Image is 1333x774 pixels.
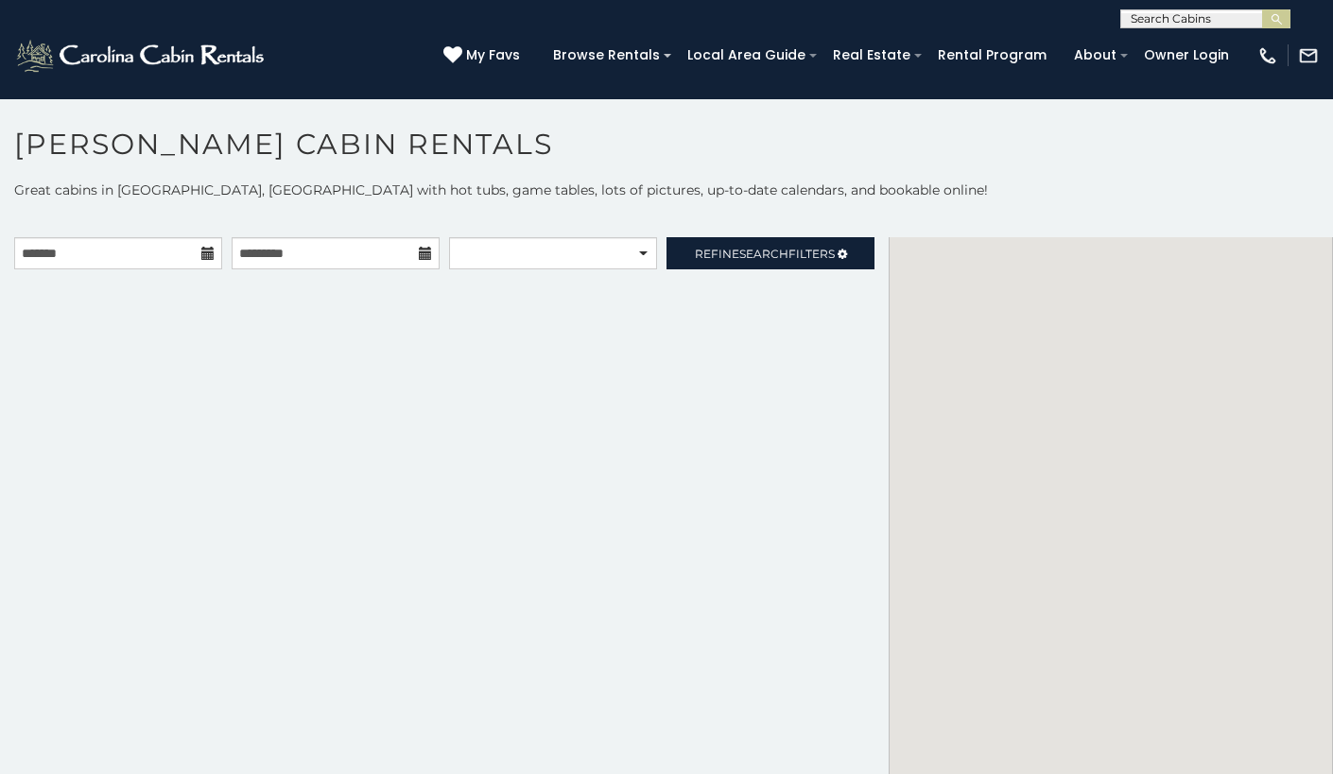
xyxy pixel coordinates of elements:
a: My Favs [443,45,525,66]
a: Local Area Guide [678,41,815,70]
img: mail-regular-white.png [1298,45,1319,66]
a: Browse Rentals [544,41,669,70]
a: About [1065,41,1126,70]
span: Refine Filters [695,247,835,261]
img: phone-regular-white.png [1257,45,1278,66]
span: My Favs [466,45,520,65]
img: White-1-2.png [14,37,269,75]
a: Rental Program [928,41,1056,70]
a: Owner Login [1134,41,1238,70]
span: Search [739,247,788,261]
a: RefineSearchFilters [666,237,874,269]
a: Real Estate [823,41,920,70]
